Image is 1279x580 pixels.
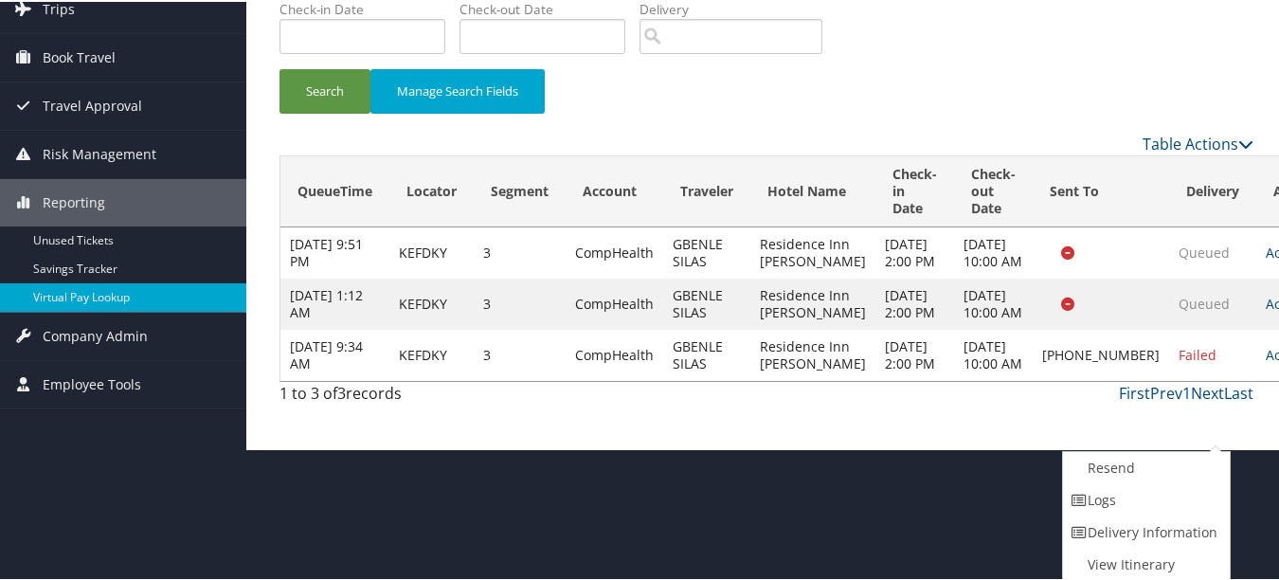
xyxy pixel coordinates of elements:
span: Failed [1179,344,1216,362]
td: GBENLE SILAS [663,277,750,328]
td: [DATE] 2:00 PM [875,226,954,277]
td: KEFDKY [389,328,474,379]
td: GBENLE SILAS [663,328,750,379]
th: Hotel Name: activate to sort column descending [750,154,875,226]
span: Travel Approval [43,81,142,128]
a: Prev [1150,381,1182,402]
td: KEFDKY [389,226,474,277]
td: 3 [474,328,566,379]
td: 3 [474,277,566,328]
span: Reporting [43,177,105,225]
span: Queued [1179,293,1230,311]
a: Logs [1063,482,1225,515]
td: KEFDKY [389,277,474,328]
td: Residence Inn [PERSON_NAME] [750,226,875,277]
div: 1 to 3 of records [279,380,502,412]
a: First [1119,381,1150,402]
td: GBENLE SILAS [663,226,750,277]
a: Last [1224,381,1253,402]
th: Sent To: activate to sort column ascending [1033,154,1169,226]
td: 3 [474,226,566,277]
td: [DATE] 10:00 AM [954,277,1033,328]
td: [DATE] 2:00 PM [875,277,954,328]
th: Delivery: activate to sort column ascending [1169,154,1256,226]
td: [DATE] 9:51 PM [280,226,389,277]
td: CompHealth [566,328,663,379]
th: Traveler: activate to sort column ascending [663,154,750,226]
span: Risk Management [43,129,156,176]
td: [PHONE_NUMBER] [1033,328,1169,379]
th: Account: activate to sort column ascending [566,154,663,226]
td: [DATE] 10:00 AM [954,226,1033,277]
td: CompHealth [566,277,663,328]
a: Delivery Information [1063,515,1225,547]
td: Residence Inn [PERSON_NAME] [750,277,875,328]
a: Next [1191,381,1224,402]
th: QueueTime: activate to sort column ascending [280,154,389,226]
th: Locator: activate to sort column ascending [389,154,474,226]
td: Residence Inn [PERSON_NAME] [750,328,875,379]
a: Table Actions [1143,132,1253,153]
td: [DATE] 1:12 AM [280,277,389,328]
a: 1 [1182,381,1191,402]
th: Check-out Date: activate to sort column ascending [954,154,1033,226]
span: Company Admin [43,311,148,358]
td: [DATE] 9:34 AM [280,328,389,379]
a: View Itinerary [1063,547,1225,579]
td: CompHealth [566,226,663,277]
th: Segment: activate to sort column ascending [474,154,566,226]
span: Employee Tools [43,359,141,407]
button: Manage Search Fields [370,67,545,112]
a: Resend [1063,450,1225,482]
span: Queued [1179,242,1230,260]
span: Book Travel [43,32,116,80]
span: 3 [337,381,346,402]
td: [DATE] 2:00 PM [875,328,954,379]
th: Check-in Date: activate to sort column ascending [875,154,954,226]
td: [DATE] 10:00 AM [954,328,1033,379]
button: Search [279,67,370,112]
